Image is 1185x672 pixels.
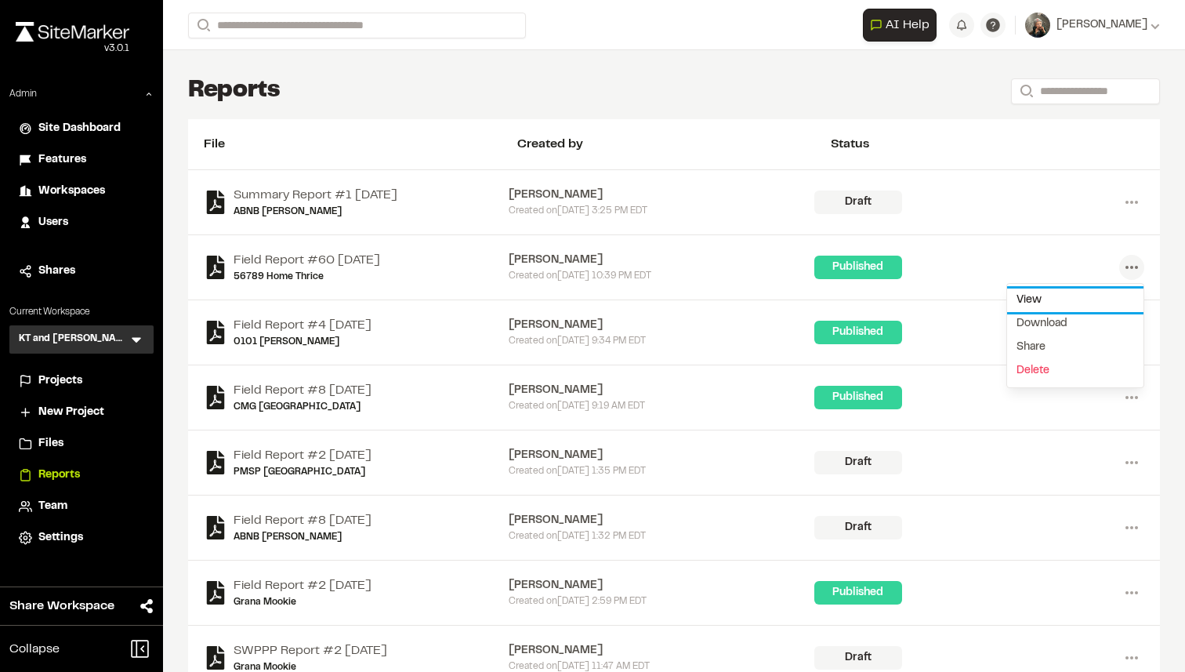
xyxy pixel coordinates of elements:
button: Search [1011,78,1039,104]
a: Download [1007,312,1143,336]
a: ABNB [PERSON_NAME] [234,530,371,544]
span: Settings [38,529,83,547]
div: Oh geez...please don't... [16,42,129,56]
div: Published [814,256,902,279]
div: [PERSON_NAME] [509,187,814,204]
span: AI Help [886,16,930,35]
p: Admin [9,87,37,101]
a: Files [19,435,144,452]
a: Field Report #2 [DATE] [234,576,371,595]
a: Settings [19,529,144,547]
img: User [1025,13,1050,38]
a: SWPPP Report #2 [DATE] [234,641,387,660]
h1: Reports [188,75,281,107]
span: [PERSON_NAME] [1056,16,1147,34]
span: New Project [38,404,104,421]
span: Files [38,435,63,452]
a: Workspaces [19,183,144,200]
h3: KT and [PERSON_NAME] [19,332,129,347]
span: Workspaces [38,183,105,200]
a: Field Report #2 [DATE] [234,446,371,465]
button: Open AI Assistant [863,9,937,42]
a: 0101 [PERSON_NAME] [234,335,371,349]
a: Summary Report #1 [DATE] [234,186,397,205]
a: New Project [19,404,144,421]
a: PMSP [GEOGRAPHIC_DATA] [234,465,371,479]
span: Collapse [9,640,60,659]
div: Published [814,581,902,605]
div: Open AI Assistant [863,9,943,42]
a: Field Report #8 [DATE] [234,511,371,530]
div: Published [814,321,902,344]
div: [PERSON_NAME] [509,382,814,399]
span: Projects [38,372,82,390]
a: Field Report #60 [DATE] [234,251,380,270]
div: [PERSON_NAME] [509,317,814,334]
a: View [1007,289,1143,312]
div: Draft [814,191,902,214]
div: Share [1007,336,1143,359]
div: Created on [DATE] 1:32 PM EDT [509,529,814,543]
div: Created on [DATE] 9:19 AM EDT [509,399,814,413]
a: Users [19,214,144,231]
a: Reports [19,467,144,484]
span: Users [38,214,68,231]
a: Team [19,498,144,515]
a: Shares [19,263,144,280]
span: Shares [38,263,75,280]
div: Draft [814,646,902,670]
div: [PERSON_NAME] [509,447,814,464]
a: Delete [1007,359,1143,383]
div: Draft [814,451,902,474]
button: [PERSON_NAME] [1025,13,1160,38]
a: Features [19,151,144,169]
div: Created on [DATE] 3:25 PM EDT [509,204,814,218]
div: [PERSON_NAME] [509,577,814,594]
a: Field Report #4 [DATE] [234,316,371,335]
div: Published [814,386,902,409]
a: Site Dashboard [19,120,144,137]
div: [PERSON_NAME] [509,642,814,659]
a: Projects [19,372,144,390]
span: Features [38,151,86,169]
a: CMG [GEOGRAPHIC_DATA] [234,400,371,414]
div: Created on [DATE] 10:39 PM EDT [509,269,814,283]
a: Grana Mookie [234,595,371,609]
a: Field Report #8 [DATE] [234,381,371,400]
div: Created on [DATE] 9:34 PM EDT [509,334,814,348]
span: Share Workspace [9,597,114,616]
span: Reports [38,467,80,484]
div: [PERSON_NAME] [509,512,814,529]
a: ABNB [PERSON_NAME] [234,205,397,219]
div: Created on [DATE] 2:59 PM EDT [509,594,814,608]
p: Current Workspace [9,305,154,319]
div: Created on [DATE] 1:35 PM EDT [509,464,814,478]
img: rebrand.png [16,22,129,42]
div: File [204,135,517,154]
div: Draft [814,516,902,539]
div: Created by [517,135,831,154]
div: [PERSON_NAME] [509,252,814,269]
div: Status [831,135,1144,154]
span: Team [38,498,67,515]
span: Site Dashboard [38,120,121,137]
button: Search [188,13,216,38]
a: 56789 Home Thrice [234,270,380,284]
